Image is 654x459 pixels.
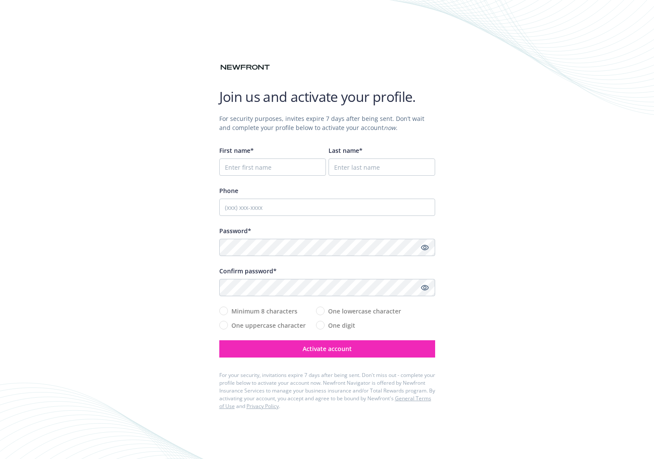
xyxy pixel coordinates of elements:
input: Confirm your unique password... [219,279,435,296]
input: (xxx) xxx-xxxx [219,199,435,216]
span: Last name* [329,146,363,155]
button: Activate account [219,340,435,358]
span: Activate account [303,345,352,353]
a: Show password [420,242,430,253]
img: Newfront logo [219,63,271,72]
div: For security purposes, invites expire 7 days after being sent. Don’t wait and complete your profi... [219,114,435,132]
span: Minimum 8 characters [231,307,297,316]
span: First name* [219,146,254,155]
a: Privacy Policy [246,402,279,410]
span: One uppercase character [231,321,306,330]
a: General Terms of Use [219,395,431,410]
a: Show password [420,282,430,293]
div: For your security, invitations expire 7 days after being sent. Don ' t miss out - complete your p... [219,371,435,410]
input: Enter first name [219,158,326,176]
span: Phone [219,187,238,195]
h1: Join us and activate your profile. [219,88,435,105]
span: One lowercase character [328,307,401,316]
input: Enter last name [329,158,435,176]
i: now [384,123,396,132]
span: Password* [219,227,251,235]
span: One digit [328,321,355,330]
span: Confirm password* [219,267,277,275]
input: Enter a unique password... [219,239,435,256]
